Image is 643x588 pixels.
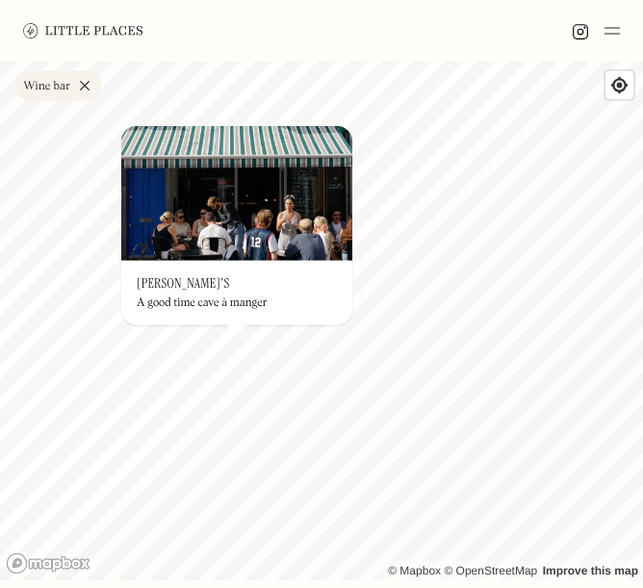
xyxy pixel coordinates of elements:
a: Improve this map [543,564,638,577]
a: Wine bar [15,70,101,101]
a: Mapbox homepage [6,552,90,575]
h3: [PERSON_NAME]'s [137,276,229,293]
img: Ken's [121,126,352,261]
div: Wine bar [23,81,70,92]
div: A good time cave à manger [137,296,267,310]
a: Mapbox [388,564,441,577]
a: OpenStreetMap [444,564,537,577]
a: Ken'sKen's[PERSON_NAME]'sA good time cave à manger [121,126,352,325]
